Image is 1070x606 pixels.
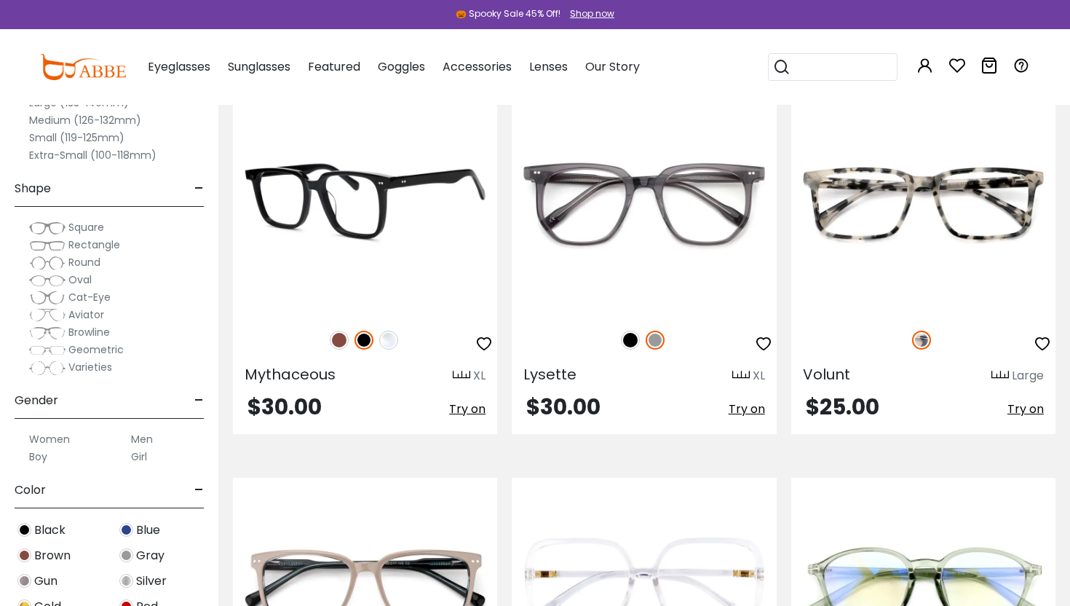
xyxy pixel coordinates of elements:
img: Black [17,523,31,537]
img: Silver [119,574,133,588]
span: Lysette [523,364,576,385]
div: Shop now [570,7,614,20]
div: Large [1012,367,1044,385]
label: Women [29,430,70,448]
img: Gray Lysette - Acetate ,Universal Bridge Fit [512,94,776,315]
span: Volunt [803,364,850,385]
button: Try on [449,396,486,422]
img: Black [354,331,373,350]
span: Accessories [443,58,512,75]
span: Featured [308,58,360,75]
span: Aviator [68,307,104,322]
span: - [194,171,204,206]
span: Round [68,255,100,269]
span: Square [68,220,104,235]
span: - [194,473,204,508]
span: $25.00 [806,391,879,422]
span: Sunglasses [228,58,290,75]
span: Lenses [529,58,568,75]
img: size ruler [732,370,750,381]
span: Silver [136,572,167,590]
span: Brown [34,547,71,564]
span: Oval [68,272,92,287]
label: Small (119-125mm) [29,129,124,146]
img: Varieties.png [29,361,66,376]
span: Gray [136,547,165,564]
img: Black Mythaceous - Acetate ,Universal Bridge Fit [233,94,497,315]
span: Try on [729,401,765,417]
label: Men [131,430,153,448]
img: Clear [379,331,398,350]
img: Brown [17,548,31,562]
img: Gun [17,574,31,588]
button: Try on [729,396,765,422]
span: Goggles [378,58,425,75]
span: Our Story [585,58,640,75]
span: Geometric [68,342,124,357]
img: Aviator.png [29,308,66,323]
span: Eyeglasses [148,58,210,75]
img: Black [621,331,640,350]
img: size ruler [453,370,470,381]
div: XL [473,367,486,385]
span: Cat-Eye [68,290,111,304]
img: Ivory-tortoise Volunt - Acetate ,Universal Bridge Fit [791,94,1055,315]
span: Varieties [68,360,112,374]
img: Blue [119,523,133,537]
span: Try on [1007,401,1044,417]
span: Shape [15,171,51,206]
span: Gun [34,572,58,590]
span: Try on [449,401,486,417]
button: Try on [1007,396,1044,422]
span: Blue [136,522,160,539]
span: $30.00 [526,391,601,422]
span: Mythaceous [245,364,336,385]
a: Shop now [563,7,614,20]
img: Gray [119,548,133,562]
img: Gray [646,331,665,350]
img: Round.png [29,256,66,270]
img: size ruler [991,370,1009,381]
label: Medium (126-132mm) [29,111,141,129]
div: XL [753,367,765,385]
img: Oval.png [29,273,66,288]
span: $30.00 [247,391,322,422]
img: Geometric.png [29,343,66,358]
span: - [194,383,204,418]
img: Brown [330,331,349,350]
label: Boy [29,448,47,465]
span: Black [34,522,66,539]
span: Gender [15,383,58,418]
label: Girl [131,448,147,465]
img: abbeglasses.com [40,54,126,80]
img: Browline.png [29,326,66,340]
div: 🎃 Spooky Sale 45% Off! [456,7,560,20]
img: Square.png [29,221,66,235]
span: Color [15,473,46,508]
span: Rectangle [68,237,120,252]
label: Extra-Small (100-118mm) [29,146,156,164]
span: Browline [68,325,110,339]
img: Rectangle.png [29,238,66,253]
img: Cat-Eye.png [29,291,66,305]
img: Ivory Tortoise [912,331,931,350]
